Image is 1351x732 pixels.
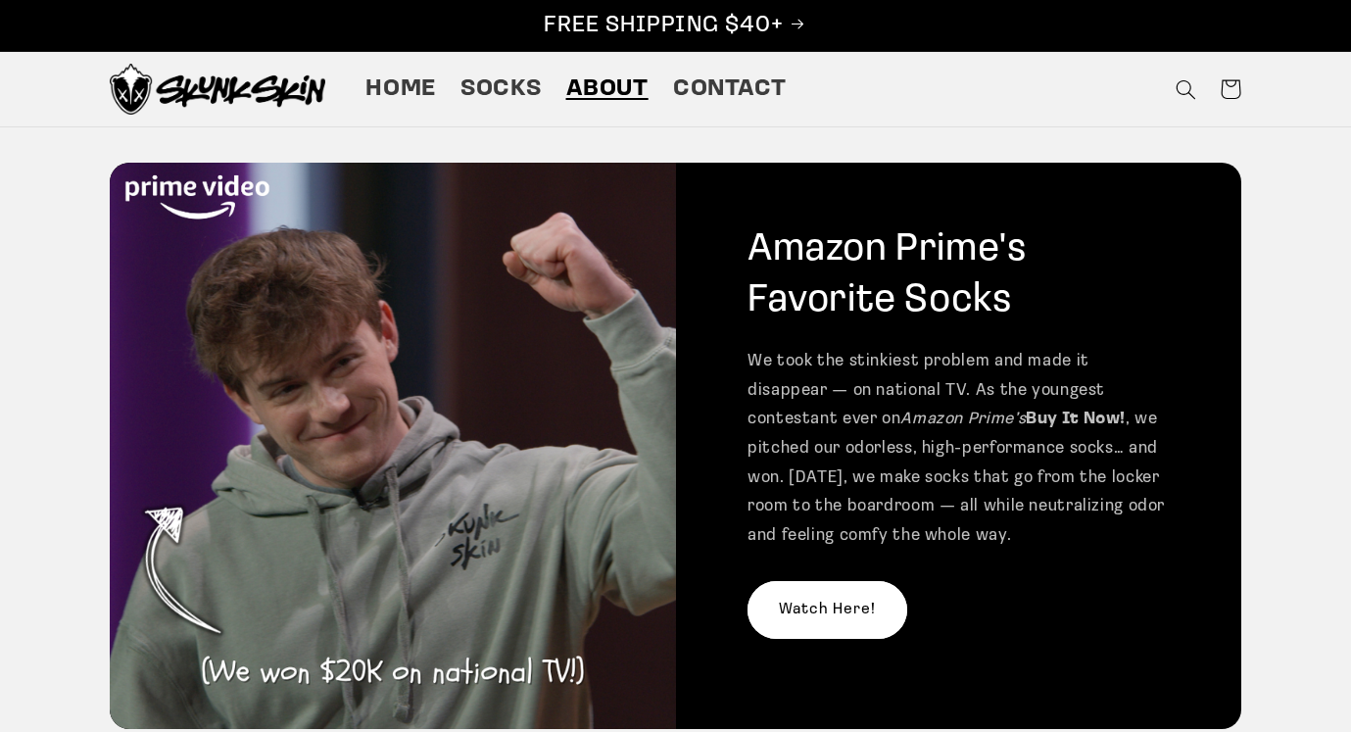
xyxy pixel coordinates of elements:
img: Skunk Skin Anti-Odor Socks. [110,64,325,115]
span: Home [365,74,436,105]
a: Contact [660,62,798,117]
span: Socks [460,74,541,105]
span: About [566,74,649,105]
p: FREE SHIPPING $40+ [21,11,1330,41]
a: Home [354,62,449,117]
span: Contact [673,74,786,105]
h2: Amazon Prime's Favorite Socks [748,224,1170,326]
em: Amazon Prime’s [900,411,1026,427]
p: We took the stinkiest problem and made it disappear — on national TV. As the youngest contestant ... [748,347,1170,550]
a: About [554,62,660,117]
strong: Buy It Now! [1026,411,1126,427]
summary: Search [1163,67,1208,112]
a: Socks [449,62,554,117]
a: Watch Here! [748,581,907,639]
